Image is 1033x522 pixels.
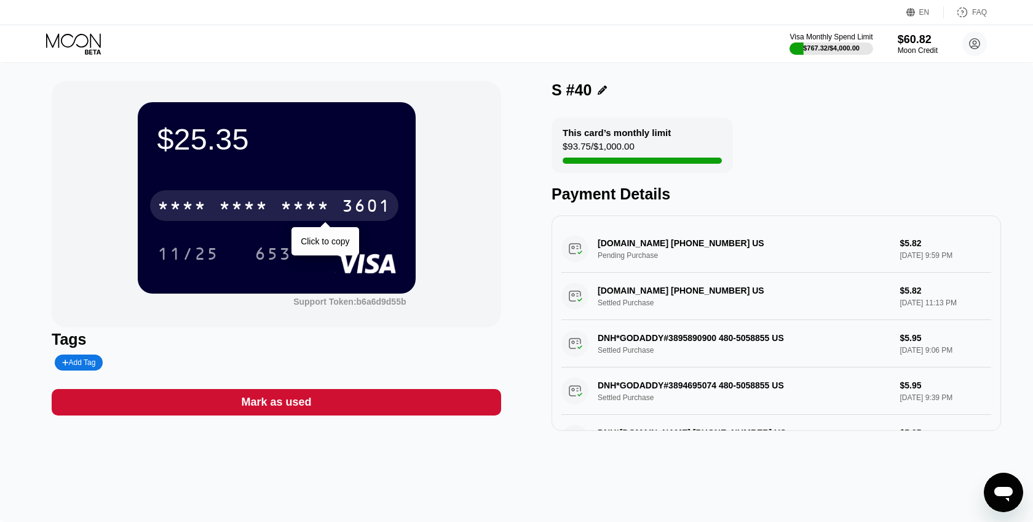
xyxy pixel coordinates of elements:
[552,81,592,99] div: S #40
[944,6,987,18] div: FAQ
[563,141,635,158] div: $93.75 / $1,000.00
[919,8,930,17] div: EN
[563,127,671,138] div: This card’s monthly limit
[62,358,95,367] div: Add Tag
[55,355,103,371] div: Add Tag
[552,185,1001,203] div: Payment Details
[255,246,291,265] div: 653
[790,33,873,41] div: Visa Monthly Spend Limit
[898,33,938,55] div: $60.82Moon Credit
[301,236,349,246] div: Click to copy
[906,6,944,18] div: EN
[157,246,219,265] div: 11/25
[984,473,1023,512] iframe: Button to launch messaging window
[342,198,391,217] div: 3601
[293,297,406,307] div: Support Token: b6a6d9d55b
[52,389,501,416] div: Mark as used
[898,33,938,46] div: $60.82
[52,331,501,348] div: Tags
[241,395,311,409] div: Mark as used
[157,122,396,156] div: $25.35
[898,46,938,55] div: Moon Credit
[803,44,860,52] div: $767.32 / $4,000.00
[293,297,406,307] div: Support Token:b6a6d9d55b
[148,238,228,269] div: 11/25
[972,8,987,17] div: FAQ
[245,238,301,269] div: 653
[790,33,873,55] div: Visa Monthly Spend Limit$767.32/$4,000.00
